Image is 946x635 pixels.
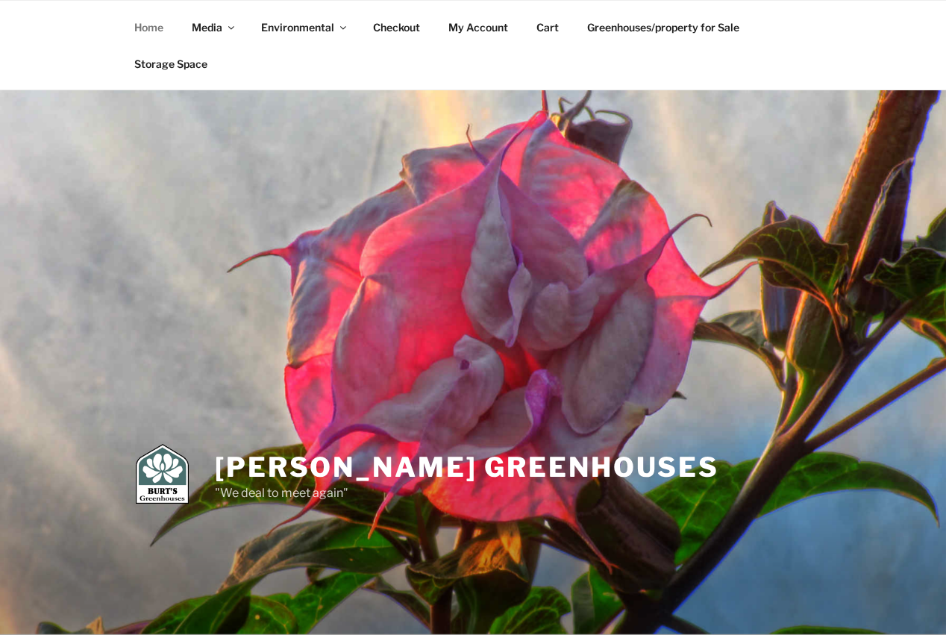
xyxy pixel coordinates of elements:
[523,9,571,46] a: Cart
[574,9,752,46] a: Greenhouses/property for Sale
[136,444,189,504] img: Burt's Greenhouses
[215,484,719,502] p: "We deal to meet again"
[248,9,357,46] a: Environmental
[360,9,433,46] a: Checkout
[435,9,521,46] a: My Account
[178,9,245,46] a: Media
[215,451,719,484] a: [PERSON_NAME] Greenhouses
[121,9,176,46] a: Home
[121,9,825,82] nav: Top Menu
[121,46,220,82] a: Storage Space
